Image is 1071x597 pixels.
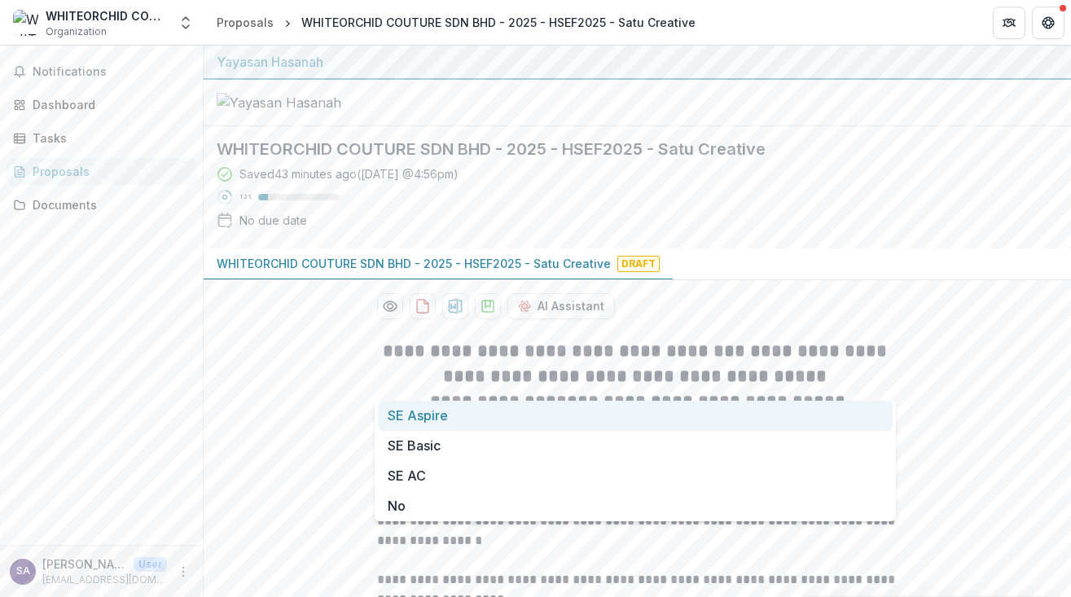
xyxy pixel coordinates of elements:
[16,566,30,577] div: SHARIFAH SALMAH SHARIFF AHMAD
[993,7,1025,39] button: Partners
[239,165,459,182] div: Saved 43 minutes ago ( [DATE] @ 4:56pm )
[377,293,403,319] button: Preview 1218f204-65c1-4768-910c-4cd88355afe3-0.pdf
[7,59,196,85] button: Notifications
[239,191,252,203] p: 12 %
[134,557,167,572] p: User
[7,158,196,185] a: Proposals
[210,11,280,34] a: Proposals
[46,7,168,24] div: WHITEORCHID COUTURE SDN BHD
[33,129,183,147] div: Tasks
[410,293,436,319] button: download-proposal
[1032,7,1064,39] button: Get Help
[375,401,896,521] div: Select options list
[378,401,893,431] div: SE Aspire
[378,461,893,491] div: SE AC
[442,293,468,319] button: download-proposal
[33,163,183,180] div: Proposals
[42,573,167,587] p: [EMAIL_ADDRESS][DOMAIN_NAME]
[46,24,107,39] span: Organization
[239,212,307,229] div: No due date
[475,293,501,319] button: download-proposal
[7,125,196,151] a: Tasks
[507,293,615,319] button: AI Assistant
[617,256,660,272] span: Draft
[33,65,190,79] span: Notifications
[7,91,196,118] a: Dashboard
[13,10,39,36] img: WHITEORCHID COUTURE SDN BHD
[217,255,611,272] p: WHITEORCHID COUTURE SDN BHD - 2025 - HSEF2025 - Satu Creative
[217,139,1032,159] h2: WHITEORCHID COUTURE SDN BHD - 2025 - HSEF2025 - Satu Creative
[174,7,197,39] button: Open entity switcher
[378,491,893,521] div: No
[217,93,380,112] img: Yayasan Hasanah
[33,96,183,113] div: Dashboard
[210,11,702,34] nav: breadcrumb
[217,52,1058,72] div: Yayasan Hasanah
[173,562,193,582] button: More
[33,196,183,213] div: Documents
[7,191,196,218] a: Documents
[42,555,127,573] p: [PERSON_NAME]
[217,14,274,31] div: Proposals
[301,14,696,31] div: WHITEORCHID COUTURE SDN BHD - 2025 - HSEF2025 - Satu Creative
[378,431,893,461] div: SE Basic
